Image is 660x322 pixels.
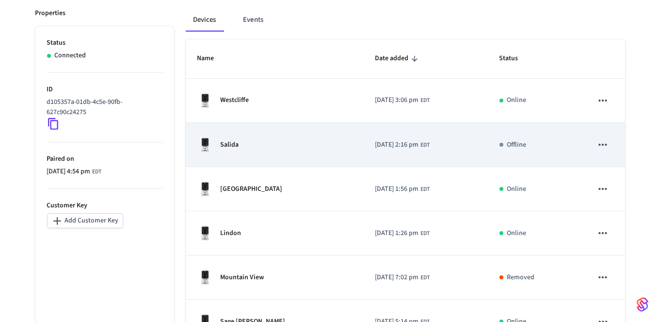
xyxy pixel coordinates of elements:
[186,8,224,32] button: Devices
[375,95,419,105] span: [DATE] 3:06 pm
[197,137,213,153] img: Kwikset Halo Touchscreen Wifi Enabled Smart Lock, Polished Chrome, Front
[375,140,430,150] div: America/New_York
[47,167,102,177] div: America/New_York
[420,229,430,238] span: EDT
[507,228,527,238] p: Online
[221,272,264,283] p: Mountain View
[197,51,227,66] span: Name
[420,141,430,150] span: EDT
[375,184,430,194] div: America/New_York
[375,184,419,194] span: [DATE] 1:56 pm
[499,51,531,66] span: Status
[197,270,213,285] img: Kwikset Halo Touchscreen Wifi Enabled Smart Lock, Polished Chrome, Front
[47,154,162,164] p: Paired on
[375,272,419,283] span: [DATE] 7:02 pm
[375,51,421,66] span: Date added
[221,228,241,238] p: Lindon
[375,228,430,238] div: America/New_York
[93,168,102,176] span: EDT
[186,8,625,32] div: connected account tabs
[47,167,91,177] span: [DATE] 4:54 pm
[47,97,159,118] p: d105357a-01db-4c5e-90fb-627c90c24275
[507,140,527,150] p: Offline
[47,38,162,48] p: Status
[197,93,213,108] img: Kwikset Halo Touchscreen Wifi Enabled Smart Lock, Polished Chrome, Front
[420,96,430,105] span: EDT
[197,225,213,241] img: Kwikset Halo Touchscreen Wifi Enabled Smart Lock, Polished Chrome, Front
[375,95,430,105] div: America/New_York
[420,185,430,194] span: EDT
[221,184,283,194] p: [GEOGRAPHIC_DATA]
[47,201,162,211] p: Customer Key
[375,228,419,238] span: [DATE] 1:26 pm
[507,95,527,105] p: Online
[35,8,66,18] p: Properties
[47,213,123,228] button: Add Customer Key
[47,85,162,95] p: ID
[507,272,535,283] p: Removed
[55,51,86,61] p: Connected
[236,8,272,32] button: Events
[375,140,419,150] span: [DATE] 2:16 pm
[637,297,648,312] img: SeamLogoGradient.69752ec5.svg
[221,140,239,150] p: Salida
[507,184,527,194] p: Online
[221,95,249,105] p: Westcliffe
[197,181,213,197] img: Kwikset Halo Touchscreen Wifi Enabled Smart Lock, Polished Chrome, Front
[420,273,430,282] span: EDT
[375,272,430,283] div: America/New_York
